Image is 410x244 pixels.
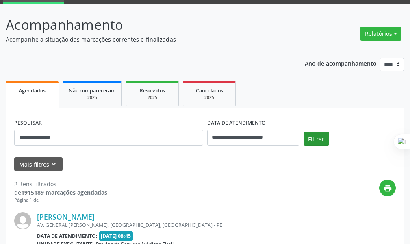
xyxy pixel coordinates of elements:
[99,231,133,241] span: [DATE] 08:45
[360,27,401,41] button: Relatórios
[379,180,396,196] button: print
[14,188,107,197] div: de
[383,184,392,193] i: print
[207,117,266,130] label: DATA DE ATENDIMENTO
[6,35,285,44] p: Acompanhe a situação das marcações correntes e finalizadas
[14,180,107,188] div: 2 itens filtrados
[19,87,46,94] span: Agendados
[14,212,31,229] img: img
[37,233,98,240] b: Data de atendimento:
[14,157,63,171] button: Mais filtroskeyboard_arrow_down
[189,95,230,101] div: 2025
[304,132,329,146] button: Filtrar
[21,189,107,196] strong: 1915189 marcações agendadas
[196,87,223,94] span: Cancelados
[14,197,107,204] div: Página 1 de 1
[132,95,173,101] div: 2025
[69,87,116,94] span: Não compareceram
[14,117,42,130] label: PESQUISAR
[305,58,377,68] p: Ano de acompanhamento
[69,95,116,101] div: 2025
[37,212,95,221] a: [PERSON_NAME]
[140,87,165,94] span: Resolvidos
[37,222,274,229] div: AV. GENERAL [PERSON_NAME], [GEOGRAPHIC_DATA], [GEOGRAPHIC_DATA] - PE
[49,160,58,169] i: keyboard_arrow_down
[6,15,285,35] p: Acompanhamento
